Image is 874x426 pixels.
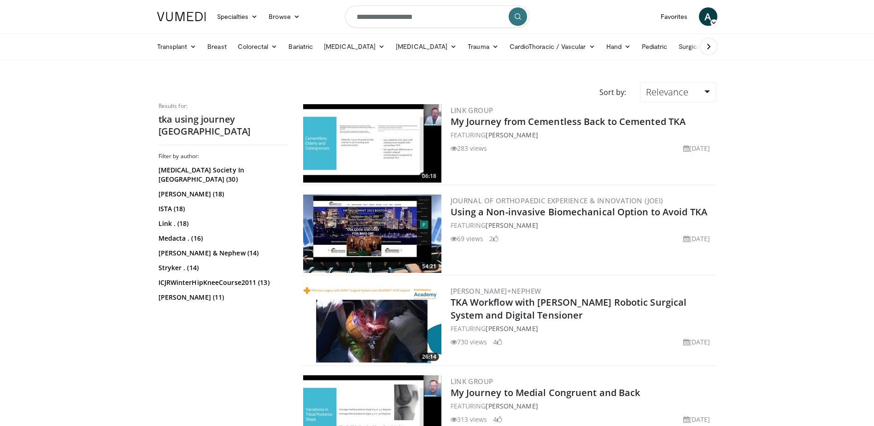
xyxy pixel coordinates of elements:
[419,353,439,361] span: 26:14
[592,82,633,102] div: Sort by:
[211,7,264,26] a: Specialties
[158,278,285,287] a: ICJRWinterHipKneeCourse2011 (13)
[489,234,499,243] li: 2
[451,296,687,321] a: TKA Workflow with [PERSON_NAME] Robotic Surgical System and Digital Tensioner
[158,293,285,302] a: [PERSON_NAME] (11)
[158,113,287,137] h2: tka using journey [GEOGRAPHIC_DATA]
[493,414,502,424] li: 4
[451,115,686,128] a: My Journey from Cementless Back to Cemented TKA
[158,248,285,258] a: [PERSON_NAME] & Nephew (14)
[683,337,710,347] li: [DATE]
[303,285,441,363] img: a66a0e72-84e9-4e46-8aab-74d70f528821.300x170_q85_crop-smart_upscale.jpg
[486,402,538,410] a: [PERSON_NAME]
[451,143,487,153] li: 283 views
[683,143,710,153] li: [DATE]
[152,37,202,56] a: Transplant
[158,102,287,110] p: Results for:
[451,386,640,399] a: My Journey to Medial Congruent and Back
[345,6,529,28] input: Search topics, interventions
[157,12,206,21] img: VuMedi Logo
[158,189,285,199] a: [PERSON_NAME] (18)
[486,221,538,230] a: [PERSON_NAME]
[462,37,504,56] a: Trauma
[673,37,747,56] a: Surgical Oncology
[318,37,390,56] a: [MEDICAL_DATA]
[158,204,285,213] a: ISTA (18)
[202,37,232,56] a: Breast
[158,166,285,184] a: [MEDICAL_DATA] Society In [GEOGRAPHIC_DATA] (30)
[493,337,502,347] li: 4
[451,106,493,115] a: LINK Group
[451,401,714,411] div: FEATURING
[486,130,538,139] a: [PERSON_NAME]
[451,414,487,424] li: 313 views
[158,219,285,228] a: Link . (18)
[504,37,601,56] a: CardioThoracic / Vascular
[683,414,710,424] li: [DATE]
[303,285,441,363] a: 26:14
[263,7,305,26] a: Browse
[158,153,287,160] h3: Filter by author:
[655,7,693,26] a: Favorites
[451,196,663,205] a: Journal of Orthopaedic Experience & Innovation (JOEI)
[486,324,538,333] a: [PERSON_NAME]
[232,37,283,56] a: Colorectal
[419,262,439,271] span: 54:21
[451,206,707,218] a: Using a Non-invasive Biomechanical Option to Avoid TKA
[303,104,441,183] a: 06:18
[699,7,717,26] a: A
[451,337,487,347] li: 730 views
[451,377,493,386] a: LINK Group
[683,234,710,243] li: [DATE]
[636,37,673,56] a: Pediatric
[451,234,484,243] li: 69 views
[451,220,714,230] div: FEATURING
[646,86,688,98] span: Relevance
[303,195,441,273] img: 23a47673-8a05-4e75-8b17-835f0be8ec3f.300x170_q85_crop-smart_upscale.jpg
[158,234,285,243] a: Medacta . (16)
[601,37,636,56] a: Hand
[640,82,716,102] a: Relevance
[283,37,318,56] a: Bariatric
[451,286,541,296] a: [PERSON_NAME]+Nephew
[419,172,439,180] span: 06:18
[303,104,441,183] img: d0ab9b2b-a620-49ec-b261-98432bd3b95c.300x170_q85_crop-smart_upscale.jpg
[451,324,714,333] div: FEATURING
[451,130,714,140] div: FEATURING
[158,263,285,272] a: Stryker . (14)
[303,195,441,273] a: 54:21
[390,37,462,56] a: [MEDICAL_DATA]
